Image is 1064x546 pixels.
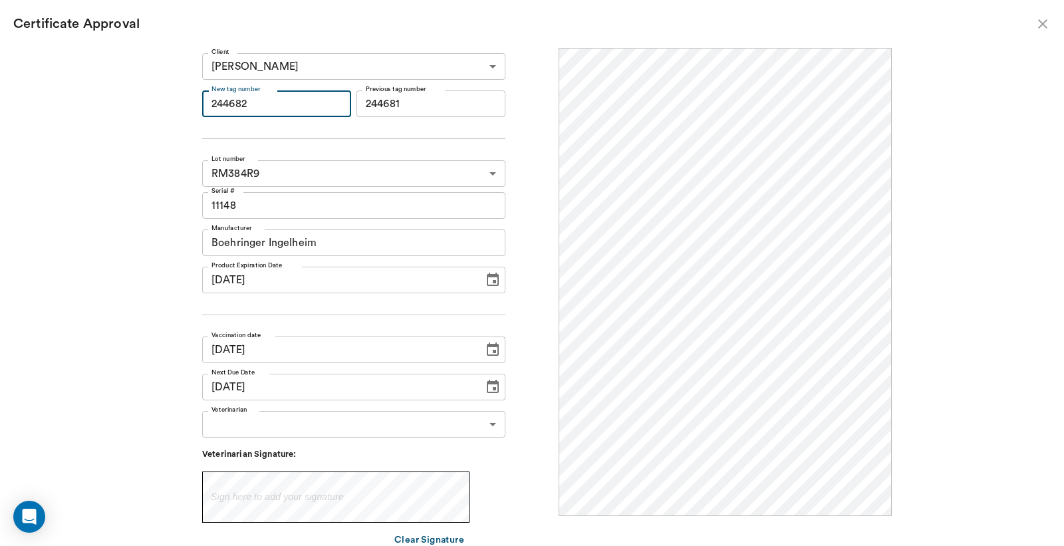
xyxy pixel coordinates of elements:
[13,501,45,533] div: Open Intercom Messenger
[202,448,505,461] div: Veterinarian Signature:
[479,374,506,400] button: Choose date, selected date is Sep 15, 2026
[211,368,255,377] label: Next Due Date
[211,405,247,414] label: Veterinarian
[211,154,245,164] label: Lot number
[202,337,474,363] input: MM/DD/YYYY
[211,186,234,196] label: Serial #
[202,53,505,80] div: [PERSON_NAME]
[1035,16,1051,32] button: close
[202,374,474,400] input: MM/DD/YYYY
[211,47,229,57] label: Client
[211,223,252,233] label: Manufacturer
[366,84,426,94] label: Previous tag number
[211,84,261,94] label: New tag number
[211,331,261,340] label: Vaccination date
[202,160,505,187] div: RM384R9
[479,267,506,293] button: Choose date, selected date is Sep 17, 2025
[13,13,1035,35] div: Certificate Approval
[211,261,282,270] label: Product Expiration Date
[479,337,506,363] button: Choose date, selected date is Sep 16, 2025
[202,267,474,293] input: MM/DD/YYYY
